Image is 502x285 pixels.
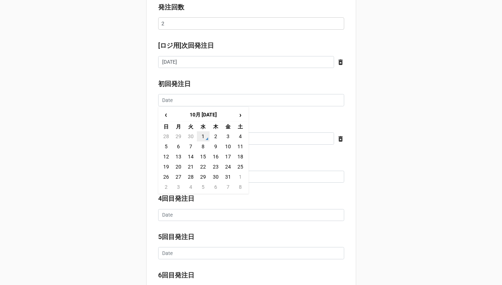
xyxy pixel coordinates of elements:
[185,131,197,141] td: 30
[234,141,246,152] td: 11
[185,162,197,172] td: 21
[222,131,234,141] td: 3
[160,162,172,172] td: 19
[185,141,197,152] td: 7
[160,131,172,141] td: 28
[197,121,209,131] th: 水
[210,152,222,162] td: 16
[160,141,172,152] td: 5
[172,182,185,192] td: 3
[160,182,172,192] td: 2
[234,131,246,141] td: 4
[160,172,172,182] td: 26
[197,162,209,172] td: 22
[158,2,184,12] label: 発注回数
[185,121,197,131] th: 火
[234,152,246,162] td: 18
[210,172,222,182] td: 30
[210,141,222,152] td: 9
[197,152,209,162] td: 15
[234,162,246,172] td: 25
[197,131,209,141] td: 1
[197,141,209,152] td: 8
[158,270,194,280] label: 6回目発注日
[172,131,185,141] td: 29
[158,193,194,204] label: 4回目発注日
[234,172,246,182] td: 1
[222,162,234,172] td: 24
[158,56,334,68] input: Date
[222,152,234,162] td: 17
[160,109,172,121] span: ‹
[185,182,197,192] td: 4
[172,109,234,122] th: 10月 [DATE]
[185,152,197,162] td: 14
[172,162,185,172] td: 20
[172,172,185,182] td: 27
[235,109,246,121] span: ›
[197,182,209,192] td: 5
[158,79,191,89] label: 初回発注日
[197,172,209,182] td: 29
[172,121,185,131] th: 月
[234,182,246,192] td: 8
[158,171,344,183] input: Date
[210,162,222,172] td: 23
[158,247,344,259] input: Date
[222,121,234,131] th: 金
[234,121,246,131] th: 土
[210,121,222,131] th: 木
[210,131,222,141] td: 2
[172,141,185,152] td: 6
[158,94,344,106] input: Date
[222,141,234,152] td: 10
[210,182,222,192] td: 6
[222,182,234,192] td: 7
[185,172,197,182] td: 28
[172,152,185,162] td: 13
[158,41,214,51] label: [ロジ用]次回発注日
[160,121,172,131] th: 日
[158,232,194,242] label: 5回目発注日
[160,152,172,162] td: 12
[222,172,234,182] td: 31
[158,209,344,221] input: Date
